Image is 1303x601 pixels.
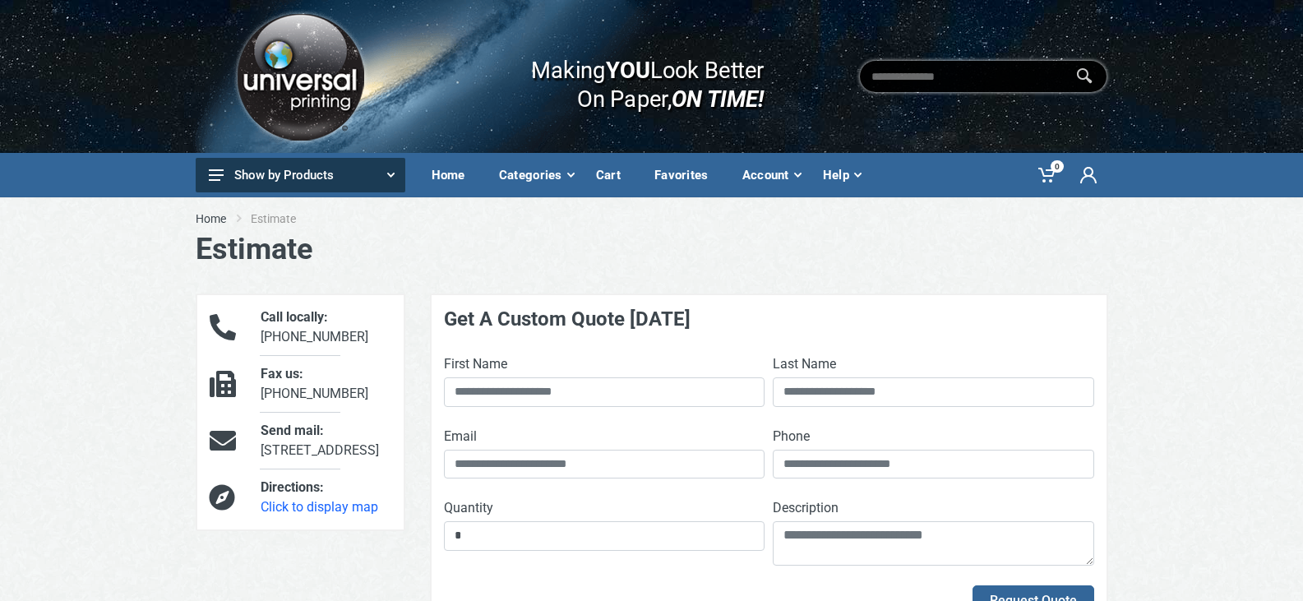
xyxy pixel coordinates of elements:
[420,158,487,192] div: Home
[196,210,1108,227] nav: breadcrumb
[248,307,403,347] div: [PHONE_NUMBER]
[231,7,369,146] img: Logo.png
[251,210,321,227] li: Estimate
[773,427,810,446] label: Phone
[1051,160,1064,173] span: 0
[261,423,324,438] span: Send mail:
[444,427,477,446] label: Email
[248,421,403,460] div: [STREET_ADDRESS]
[248,364,403,404] div: [PHONE_NUMBER]
[261,309,328,325] span: Call locally:
[261,479,324,495] span: Directions:
[585,158,643,192] div: Cart
[444,498,493,518] label: Quantity
[261,366,303,381] span: Fax us:
[420,153,487,197] a: Home
[444,354,507,374] label: First Name
[585,153,643,197] a: Cart
[606,56,650,84] b: YOU
[672,85,764,113] i: ON TIME!
[196,210,226,227] a: Home
[261,499,378,515] a: Click to display map
[487,158,585,192] div: Categories
[444,307,1094,331] h4: Get A Custom Quote [DATE]
[196,232,1108,267] h1: Estimate
[643,158,731,192] div: Favorites
[773,354,836,374] label: Last Name
[1027,153,1069,197] a: 0
[499,39,765,113] div: Making Look Better On Paper,
[731,158,811,192] div: Account
[811,158,871,192] div: Help
[643,153,731,197] a: Favorites
[196,158,405,192] button: Show by Products
[773,498,839,518] label: Description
